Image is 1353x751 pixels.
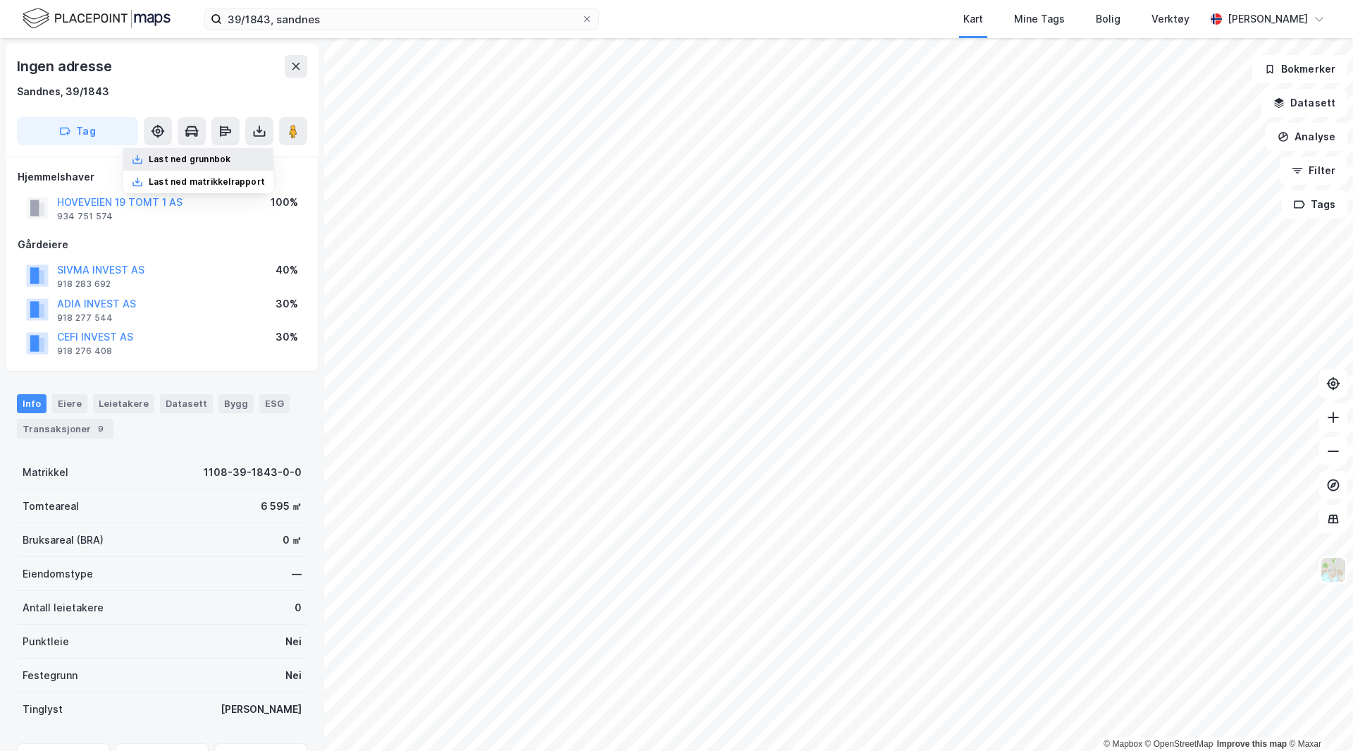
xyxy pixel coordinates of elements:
div: Kontrollprogram for chat [1283,683,1353,751]
div: [PERSON_NAME] [221,701,302,718]
div: 918 277 544 [57,312,113,324]
div: Ingen adresse [17,55,114,78]
div: Nei [285,633,302,650]
div: 6 595 ㎡ [261,498,302,515]
div: Eiere [52,394,87,413]
div: Gårdeiere [18,236,307,253]
div: Tinglyst [23,701,63,718]
a: Mapbox [1104,739,1142,749]
iframe: Chat Widget [1283,683,1353,751]
div: Leietakere [93,394,154,413]
div: 1108-39-1843-0-0 [204,464,302,481]
div: Tomteareal [23,498,79,515]
div: Bygg [218,394,254,413]
div: ESG [259,394,290,413]
button: Filter [1280,157,1347,185]
button: Analyse [1266,123,1347,151]
div: Bolig [1096,11,1120,28]
div: Festegrunn [23,667,78,684]
a: OpenStreetMap [1145,739,1213,749]
div: Kart [963,11,983,28]
img: logo.f888ab2527a4732fd821a326f86c7f29.svg [23,6,171,31]
div: Verktøy [1151,11,1190,28]
div: Hjemmelshaver [18,169,307,185]
button: Tag [17,117,138,145]
div: 40% [276,262,298,279]
button: Datasett [1261,89,1347,117]
div: Last ned grunnbok [149,154,230,165]
div: 30% [276,295,298,312]
div: Eiendomstype [23,566,93,582]
div: Nei [285,667,302,684]
div: [PERSON_NAME] [1228,11,1308,28]
div: Mine Tags [1014,11,1065,28]
div: Info [17,394,47,413]
div: 918 276 408 [57,346,112,357]
div: 918 283 692 [57,279,111,290]
div: 934 751 574 [57,211,113,222]
div: — [292,566,302,582]
div: Datasett [160,394,213,413]
div: 0 ㎡ [283,532,302,549]
div: 100% [271,194,298,211]
div: Sandnes, 39/1843 [17,83,109,100]
button: Tags [1282,190,1347,219]
div: Transaksjoner [17,419,113,439]
input: Søk på adresse, matrikkel, gårdeiere, leietakere eller personer [222,8,581,30]
div: Last ned matrikkelrapport [149,176,265,188]
div: 30% [276,329,298,346]
button: Bokmerker [1252,55,1347,83]
a: Improve this map [1217,739,1287,749]
div: Antall leietakere [23,599,104,616]
div: 0 [295,599,302,616]
div: Punktleie [23,633,69,650]
img: Z [1320,556,1347,583]
div: 9 [94,422,108,436]
div: Bruksareal (BRA) [23,532,104,549]
div: Matrikkel [23,464,68,481]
